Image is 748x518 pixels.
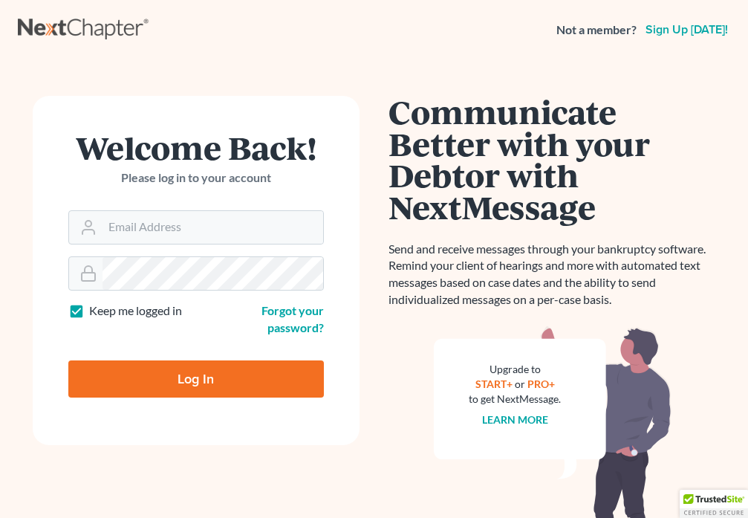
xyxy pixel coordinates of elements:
[680,490,748,518] div: TrustedSite Certified
[469,362,562,377] div: Upgrade to
[482,413,548,426] a: Learn more
[68,132,324,164] h1: Welcome Back!
[515,378,525,390] span: or
[389,96,716,223] h1: Communicate Better with your Debtor with NextMessage
[527,378,555,390] a: PRO+
[103,211,323,244] input: Email Address
[89,302,182,320] label: Keep me logged in
[469,392,562,407] div: to get NextMessage.
[261,303,324,334] a: Forgot your password?
[556,22,637,39] strong: Not a member?
[475,378,513,390] a: START+
[68,360,324,398] input: Log In
[389,241,716,308] p: Send and receive messages through your bankruptcy software. Remind your client of hearings and mo...
[643,24,731,36] a: Sign up [DATE]!
[68,169,324,187] p: Please log in to your account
